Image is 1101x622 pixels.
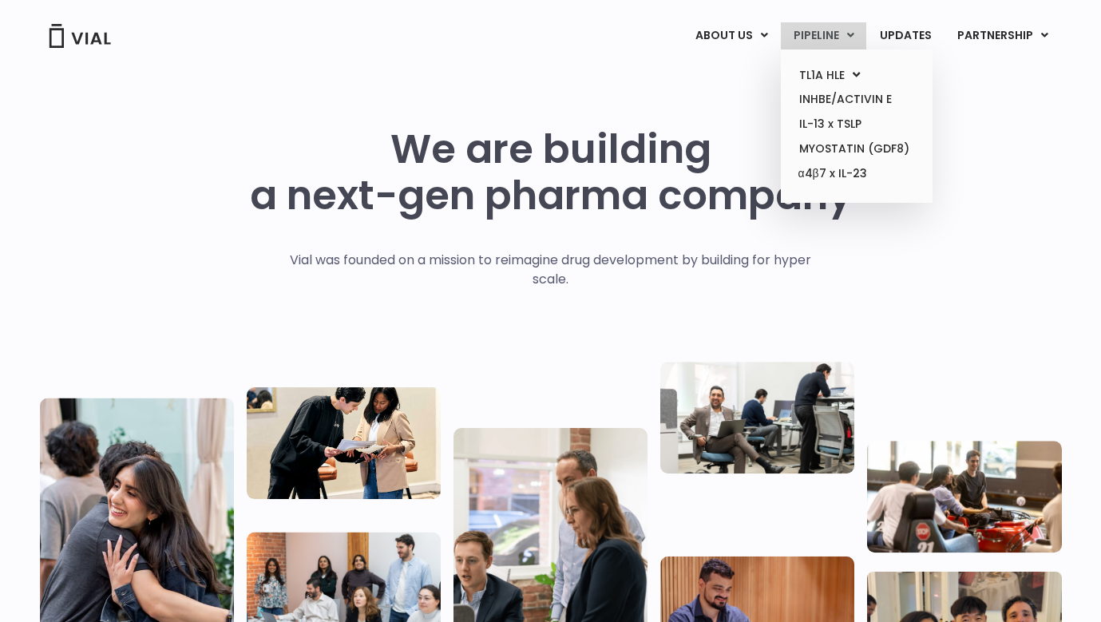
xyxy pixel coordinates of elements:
[867,441,1061,553] img: Group of people playing whirlyball
[781,22,866,50] a: PIPELINEMenu Toggle
[660,362,854,473] img: Three people working in an office
[945,22,1061,50] a: PARTNERSHIPMenu Toggle
[273,251,828,289] p: Vial was founded on a mission to reimagine drug development by building for hyper scale.
[250,126,852,219] h1: We are building a next-gen pharma company
[786,87,926,112] a: INHBE/ACTIVIN E
[867,22,944,50] a: UPDATES
[683,22,780,50] a: ABOUT USMenu Toggle
[786,63,926,88] a: TL1A HLEMenu Toggle
[786,161,926,187] a: α4β7 x IL-23
[786,137,926,161] a: MYOSTATIN (GDF8)
[247,387,441,499] img: Two people looking at a paper talking.
[48,24,112,48] img: Vial Logo
[786,112,926,137] a: IL-13 x TSLP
